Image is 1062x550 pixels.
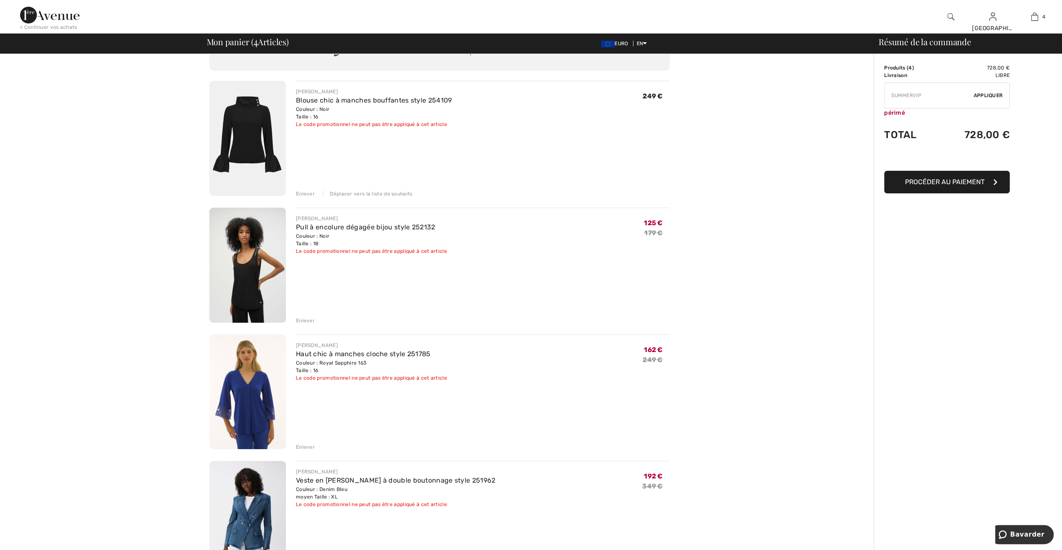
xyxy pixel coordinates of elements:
font: Couleur : Noir Taille : 18 [296,233,329,247]
span: 4 [1042,13,1045,21]
img: Blouse chic à manches bouffantes style 254109 [209,81,286,196]
span: Procéder au paiement [905,178,985,186]
div: [PERSON_NAME] [296,88,452,95]
div: [PERSON_NAME] [296,342,447,349]
a: Veste en [PERSON_NAME] à double boutonnage style 251962 [296,476,496,484]
div: Le code promotionnel ne peut pas être appliqué à cet article [296,247,447,255]
a: Pull à encolure dégagée bijou style 252132 [296,223,435,231]
img: Euro [601,41,615,47]
img: Rechercher sur le site Web [947,12,954,22]
div: [PERSON_NAME] [296,468,496,475]
span: 162 € [644,346,663,354]
div: Le code promotionnel ne peut pas être appliqué à cet article [296,501,496,508]
a: Blouse chic à manches bouffantes style 254109 [296,96,452,104]
input: Promo code [885,83,973,108]
td: Total [884,121,936,149]
button: Procéder au paiement [884,171,1010,193]
iframe: PayPal [884,149,1010,168]
img: Pull à encolure dégagée bijou style 252132 [209,208,286,323]
span: 4 [254,36,258,46]
td: Livraison [884,72,936,79]
span: Appliquer [973,92,1003,99]
td: 728,00 € [936,121,1010,149]
font: EN [637,41,643,46]
div: Déplacer vers la liste de souhaits [323,190,412,198]
s: 349 € [642,482,663,490]
img: Mes infos [989,12,996,22]
font: Couleur : Denim Bleu moyen Taille : XL [296,486,347,500]
div: Résumé de la commande [869,38,1057,46]
td: ) [884,64,936,72]
div: Enlever [296,190,315,198]
font: Produits ( [884,65,912,71]
iframe: Opens a widget where you can chat to one of our agents [995,525,1054,546]
div: périmé [884,108,1010,117]
img: 1ère Avenue [20,7,80,23]
a: 4 [1014,12,1055,22]
font: Couleur : Royal Sapphire 163 Taille : 16 [296,360,366,373]
div: Le code promotionnel ne peut pas être appliqué à cet article [296,374,447,382]
img: Haut chic à manches cloche style 251785 [209,334,286,450]
div: Enlever [296,317,315,324]
span: 4 [908,65,912,71]
s: 179 € [644,229,663,237]
span: EURO [601,41,631,46]
a: Sign In [989,13,996,21]
font: Articles) [258,36,289,47]
span: 249 € [643,92,663,100]
span: 192 € [644,472,663,480]
div: Le code promotionnel ne peut pas être appliqué à cet article [296,121,452,128]
font: Mon panier ( [207,36,254,47]
td: 728,00 € [936,64,1010,72]
s: 249 € [643,356,663,364]
a: Haut chic à manches cloche style 251785 [296,350,431,358]
div: [PERSON_NAME] [296,215,447,222]
span: 125 € [644,219,663,227]
div: < Continuer vos achats [20,23,77,31]
img: Mon sac [1031,12,1038,22]
div: [GEOGRAPHIC_DATA] [972,24,1013,33]
div: Enlever [296,443,315,451]
font: Couleur : Noir Taille : 16 [296,106,329,120]
td: Libre [936,72,1010,79]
